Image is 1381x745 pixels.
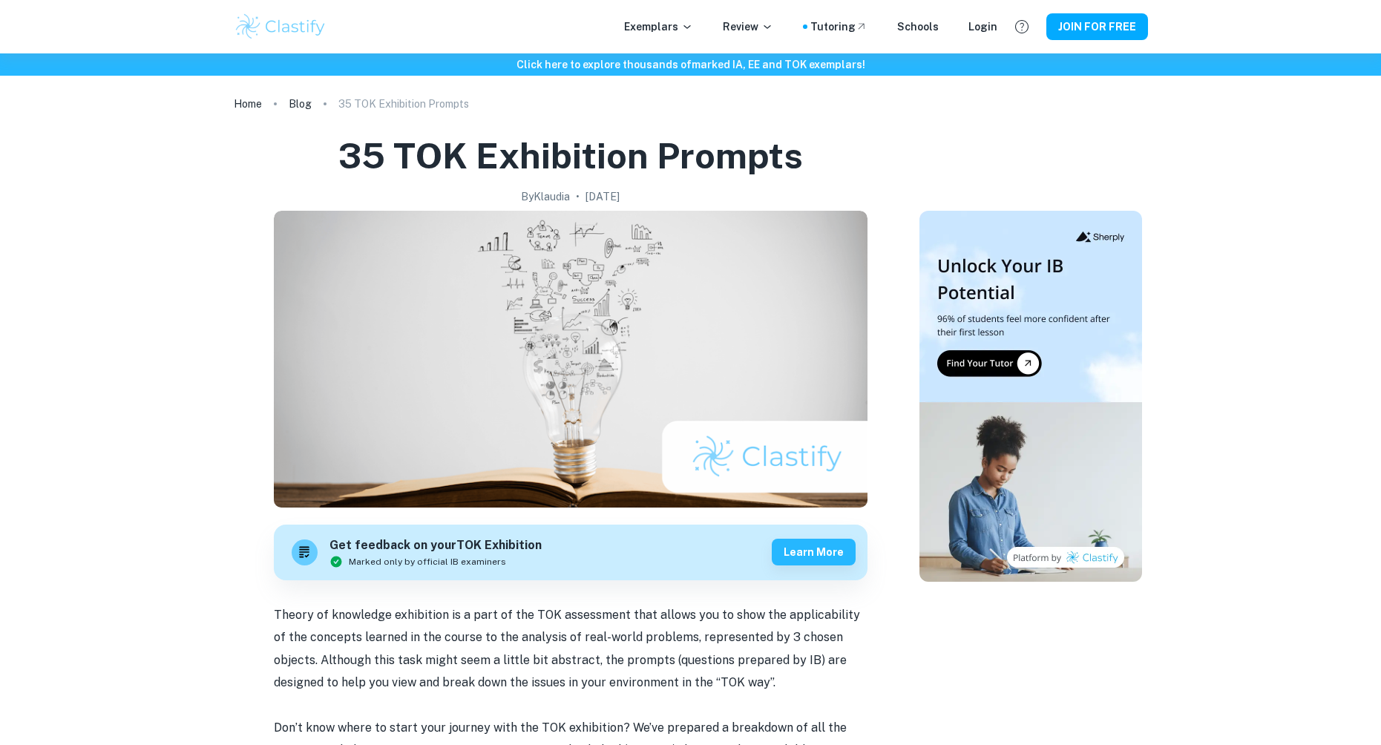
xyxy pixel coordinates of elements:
img: 35 TOK Exhibition Prompts cover image [274,211,867,508]
p: Exemplars [624,19,693,35]
p: 35 TOK Exhibition Prompts [338,96,469,112]
a: Blog [289,93,312,114]
button: JOIN FOR FREE [1046,13,1148,40]
a: Home [234,93,262,114]
h1: 35 TOK Exhibition Prompts [338,132,803,180]
a: Tutoring [810,19,867,35]
p: • [576,188,580,205]
a: Schools [897,19,939,35]
h6: Get feedback on your TOK Exhibition [329,536,542,555]
h6: Click here to explore thousands of marked IA, EE and TOK exemplars ! [3,56,1378,73]
p: Theory of knowledge exhibition is a part of the TOK assessment that allows you to show the applic... [274,604,867,695]
h2: [DATE] [585,188,620,205]
h2: By Klaudia [521,188,570,205]
img: Thumbnail [919,211,1142,582]
button: Learn more [772,539,856,565]
button: Help and Feedback [1009,14,1034,39]
p: Review [723,19,773,35]
a: Login [968,19,997,35]
span: Marked only by official IB examiners [349,555,506,568]
a: Get feedback on yourTOK ExhibitionMarked only by official IB examinersLearn more [274,525,867,580]
img: Clastify logo [234,12,328,42]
